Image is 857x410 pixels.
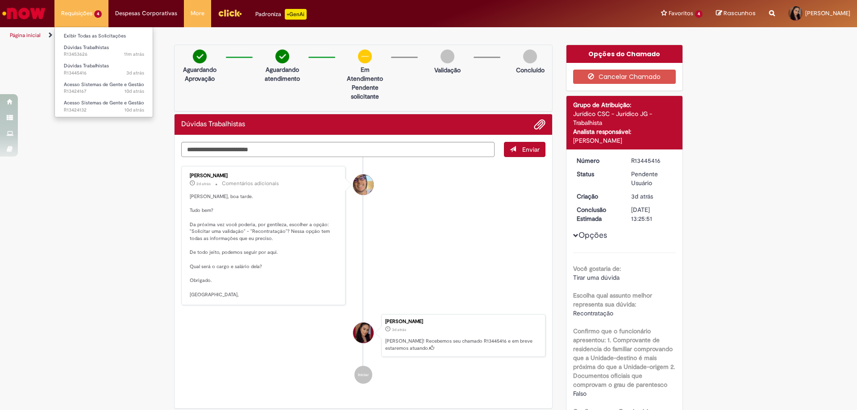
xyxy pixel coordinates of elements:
[631,192,673,201] div: 25/08/2025 16:25:46
[64,70,144,77] span: R13445416
[434,66,461,75] p: Validação
[196,181,211,186] time: 25/08/2025 17:32:03
[54,27,153,117] ul: Requisições
[573,100,676,109] div: Grupo de Atribuição:
[193,50,207,63] img: check-circle-green.png
[504,142,545,157] button: Enviar
[181,120,245,128] h2: Dúvidas Trabalhistas Histórico de tíquete
[573,309,613,317] span: Recontratação
[573,273,620,282] span: Tirar uma dúvida
[805,9,850,17] span: [PERSON_NAME]
[669,9,693,18] span: Favoritos
[55,43,153,59] a: Aberto R13453626 : Dúvidas Trabalhistas
[126,70,144,76] time: 25/08/2025 16:25:48
[573,127,676,136] div: Analista responsável:
[94,10,102,18] span: 4
[7,27,565,44] ul: Trilhas de página
[392,327,406,332] time: 25/08/2025 16:25:46
[181,157,545,393] ul: Histórico de tíquete
[64,99,144,106] span: Acesso Sistemas de Gente e Gestão
[631,205,673,223] div: [DATE] 13:25:51
[573,265,621,273] b: Você gostaria de:
[631,170,673,187] div: Pendente Usuário
[178,65,221,83] p: Aguardando Aprovação
[570,192,625,201] dt: Criação
[55,31,153,41] a: Exibir Todas as Solicitações
[218,6,242,20] img: click_logo_yellow_360x200.png
[64,51,144,58] span: R13453626
[724,9,756,17] span: Rascunhos
[55,61,153,78] a: Aberto R13445416 : Dúvidas Trabalhistas
[125,88,144,95] time: 18/08/2025 11:01:57
[566,45,683,63] div: Opções do Chamado
[716,9,756,18] a: Rascunhos
[124,51,144,58] time: 27/08/2025 16:36:52
[570,205,625,223] dt: Conclusão Estimada
[385,319,541,324] div: [PERSON_NAME]
[631,192,653,200] span: 3d atrás
[516,66,545,75] p: Concluído
[255,9,307,20] div: Padroniza
[64,44,109,51] span: Dúvidas Trabalhistas
[64,62,109,69] span: Dúvidas Trabalhistas
[55,98,153,115] a: Aberto R13424132 : Acesso Sistemas de Gente e Gestão
[631,192,653,200] time: 25/08/2025 16:25:46
[1,4,47,22] img: ServiceNow
[385,338,541,352] p: [PERSON_NAME]! Recebemos seu chamado R13445416 e em breve estaremos atuando.
[631,156,673,165] div: R13445416
[441,50,454,63] img: img-circle-grey.png
[64,81,144,88] span: Acesso Sistemas de Gente e Gestão
[61,9,92,18] span: Requisições
[64,107,144,114] span: R13424132
[573,70,676,84] button: Cancelar Chamado
[573,389,587,398] span: Falso
[285,9,307,20] p: +GenAi
[573,109,676,127] div: Jurídico CSC - Jurídico JG - Trabalhista
[125,107,144,113] time: 18/08/2025 10:55:31
[534,119,545,130] button: Adicionar anexos
[275,50,289,63] img: check-circle-green.png
[570,156,625,165] dt: Número
[358,50,372,63] img: circle-minus.png
[353,174,374,195] div: Pedro Henrique De Oliveira Alves
[64,88,144,95] span: R13424167
[573,291,652,308] b: Escolha qual assunto melhor representa sua dúvida:
[695,10,703,18] span: 4
[570,170,625,178] dt: Status
[196,181,211,186] span: 2d atrás
[125,107,144,113] span: 10d atrás
[55,80,153,96] a: Aberto R13424167 : Acesso Sistemas de Gente e Gestão
[126,70,144,76] span: 3d atrás
[191,9,204,18] span: More
[392,327,406,332] span: 3d atrás
[573,327,675,389] b: Confirmo que o funcionário apresentou: 1. Comprovante de residencia do familiar comprovando que a...
[343,65,387,83] p: Em Atendimento
[343,83,387,101] p: Pendente solicitante
[10,32,41,39] a: Página inicial
[523,50,537,63] img: img-circle-grey.png
[353,323,374,343] div: Monica Geovana Borges Rabelo
[261,65,304,83] p: Aguardando atendimento
[222,180,279,187] small: Comentários adicionais
[181,314,545,357] li: Monica Geovana Borges Rabelo
[125,88,144,95] span: 10d atrás
[190,173,338,178] div: [PERSON_NAME]
[522,145,540,153] span: Enviar
[573,136,676,145] div: [PERSON_NAME]
[181,142,495,157] textarea: Digite sua mensagem aqui...
[124,51,144,58] span: 11m atrás
[115,9,177,18] span: Despesas Corporativas
[190,193,338,298] p: [PERSON_NAME], boa tarde. Tudo bem? Da próxima vez você poderia, por gentileza, escolher a opção:...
